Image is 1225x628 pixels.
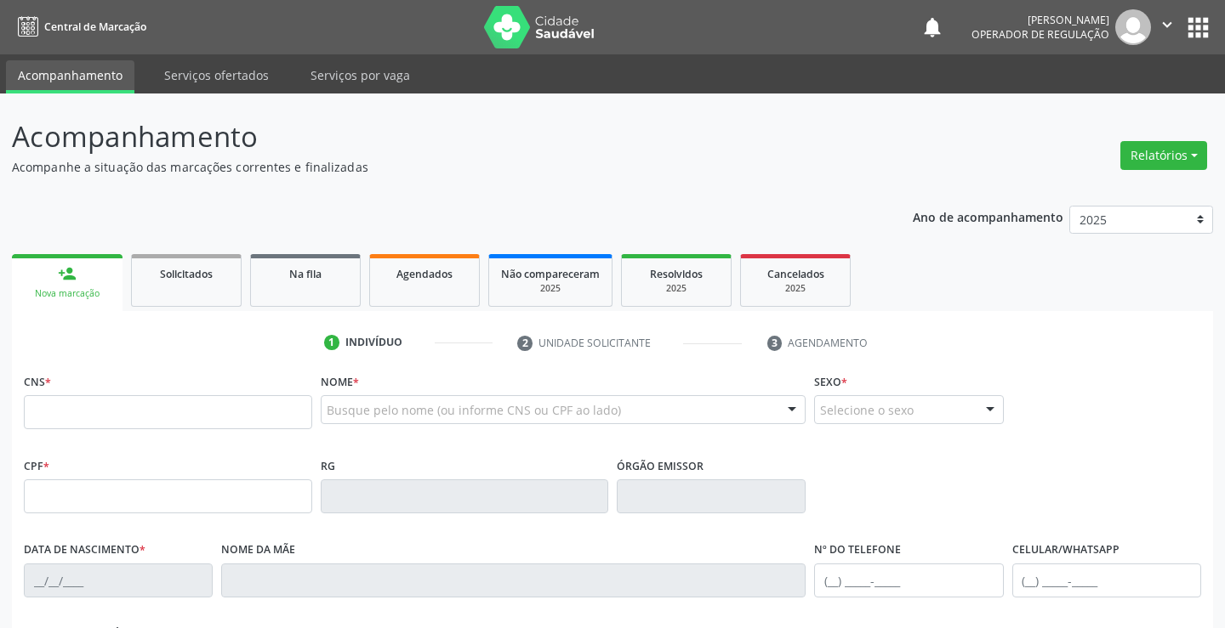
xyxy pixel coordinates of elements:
img: img [1115,9,1151,45]
label: Nº do Telefone [814,537,901,563]
div: 1 [324,335,339,350]
input: (__) _____-_____ [814,563,1003,597]
label: CPF [24,453,49,479]
button: Relatórios [1120,141,1207,170]
span: Central de Marcação [44,20,146,34]
span: Na fila [289,267,322,281]
p: Acompanhe a situação das marcações correntes e finalizadas [12,158,852,176]
span: Selecione o sexo [820,401,914,419]
label: Sexo [814,369,847,395]
a: Central de Marcação [12,13,146,41]
span: Operador de regulação [971,27,1109,42]
span: Solicitados [160,267,213,281]
div: 2025 [753,282,838,295]
div: Nova marcação [24,287,111,300]
button: notifications [920,15,944,39]
p: Acompanhamento [12,116,852,158]
span: Cancelados [767,267,824,281]
div: 2025 [501,282,600,295]
div: [PERSON_NAME] [971,13,1109,27]
div: 2025 [634,282,719,295]
span: Busque pelo nome (ou informe CNS ou CPF ao lado) [327,401,621,419]
input: (__) _____-_____ [1012,563,1201,597]
label: Órgão emissor [617,453,704,479]
a: Serviços por vaga [299,60,422,90]
input: __/__/____ [24,563,213,597]
div: Indivíduo [345,335,402,350]
button:  [1151,9,1183,45]
label: Data de nascimento [24,537,145,563]
a: Acompanhamento [6,60,134,93]
label: Nome [321,369,359,395]
i:  [1158,15,1177,34]
span: Não compareceram [501,267,600,281]
label: Celular/WhatsApp [1012,537,1120,563]
p: Ano de acompanhamento [913,206,1063,227]
div: person_add [58,264,77,283]
label: RG [321,453,335,479]
label: CNS [24,369,51,395]
span: Agendados [396,267,453,281]
button: apps [1183,13,1213,42]
label: Nome da mãe [221,537,295,563]
a: Serviços ofertados [152,60,281,90]
span: Resolvidos [650,267,703,281]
